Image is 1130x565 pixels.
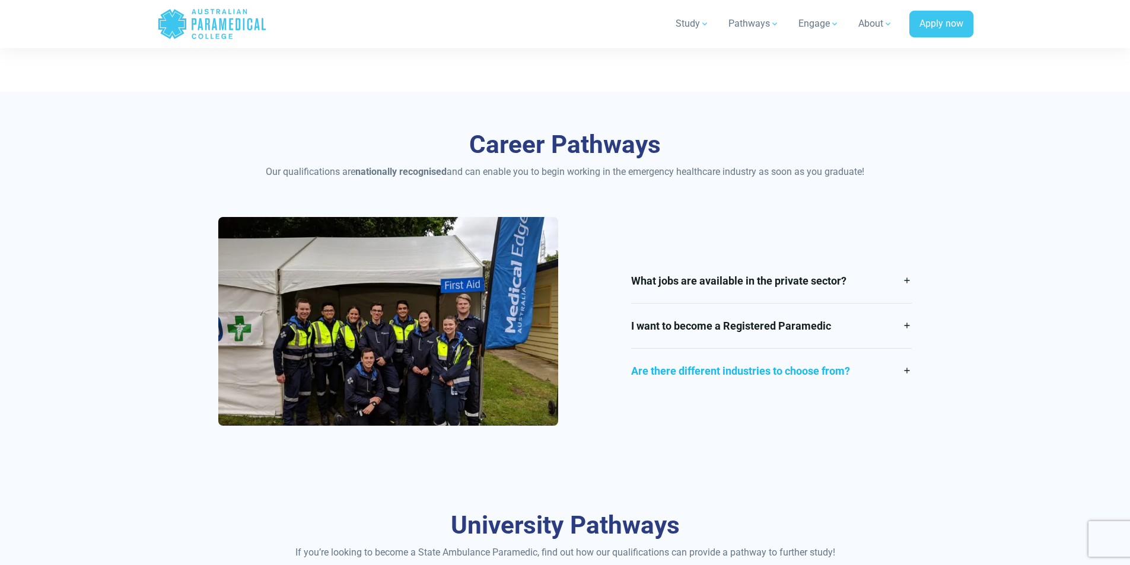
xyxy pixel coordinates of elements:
strong: nationally recognised [355,166,447,177]
h3: Career Pathways [218,130,912,160]
a: Engage [791,7,846,40]
a: Apply now [909,11,973,38]
a: Pathways [721,7,787,40]
a: What jobs are available in the private sector? [631,258,912,303]
p: If you’re looking to become a State Ambulance Paramedic, find out how our qualifications can prov... [218,545,912,560]
a: I want to become a Registered Paramedic [631,304,912,348]
a: About [851,7,900,40]
h3: University Pathways [218,510,912,541]
a: Study [669,7,717,40]
a: Are there different industries to choose from? [631,349,912,393]
p: Our qualifications are and can enable you to begin working in the emergency healthcare industry a... [218,165,912,179]
a: Australian Paramedical College [157,5,267,43]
